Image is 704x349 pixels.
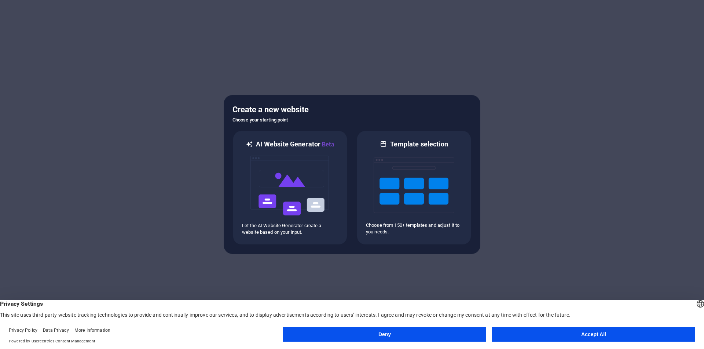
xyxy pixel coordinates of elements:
h6: AI Website Generator [256,140,334,149]
img: ai [250,149,330,222]
h6: Choose your starting point [232,116,472,124]
p: Let the AI Website Generator create a website based on your input. [242,222,338,236]
div: Template selectionChoose from 150+ templates and adjust it to you needs. [356,130,472,245]
h6: Template selection [390,140,448,149]
span: Beta [320,141,334,148]
p: Choose from 150+ templates and adjust it to you needs. [366,222,462,235]
h5: Create a new website [232,104,472,116]
div: AI Website GeneratorBetaaiLet the AI Website Generator create a website based on your input. [232,130,348,245]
